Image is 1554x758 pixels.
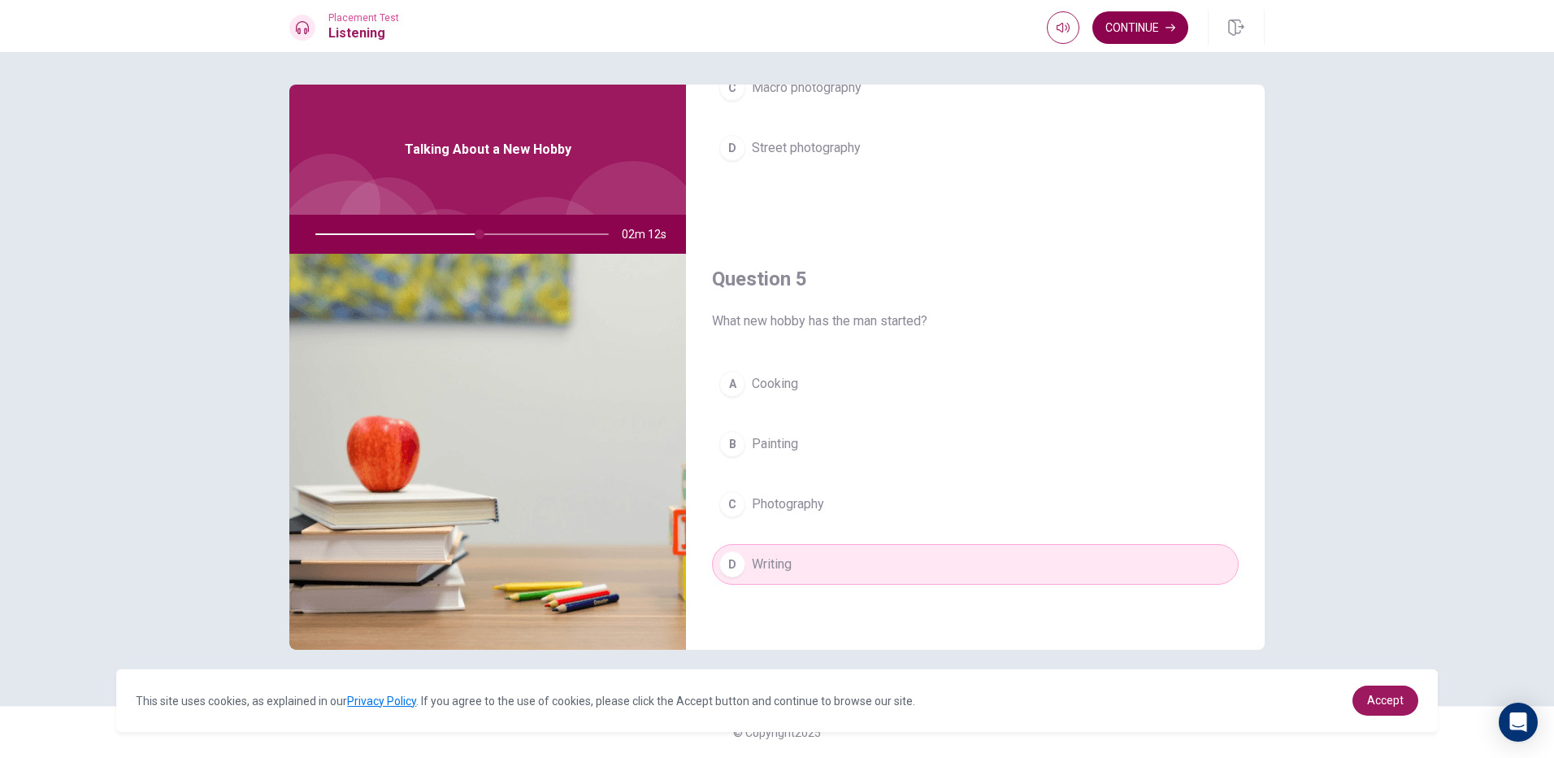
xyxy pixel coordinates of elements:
[712,311,1239,331] span: What new hobby has the man started?
[719,75,745,101] div: C
[719,135,745,161] div: D
[1352,686,1418,716] a: dismiss cookie message
[712,364,1239,404] button: ACooking
[752,78,862,98] span: Macro photography
[405,140,571,159] span: Talking About a New Hobby
[712,484,1239,525] button: CPhotography
[712,68,1239,108] button: CMacro photography
[116,669,1437,732] div: cookieconsent
[752,434,798,454] span: Painting
[1499,703,1538,742] div: Open Intercom Messenger
[719,551,745,577] div: D
[712,424,1239,464] button: BPainting
[719,371,745,397] div: A
[328,12,399,24] span: Placement Test
[733,726,821,739] span: © Copyright 2025
[289,254,686,650] img: Talking About a New Hobby
[712,544,1239,585] button: DWriting
[1092,11,1188,44] button: Continue
[752,555,792,574] span: Writing
[328,24,399,43] h1: Listening
[1367,694,1404,707] span: Accept
[712,266,1239,292] h4: Question 5
[752,374,798,394] span: Cooking
[136,695,915,708] span: This site uses cookies, as explained in our . If you agree to the use of cookies, please click th...
[347,695,416,708] a: Privacy Policy
[719,431,745,457] div: B
[712,128,1239,168] button: DStreet photography
[752,494,824,514] span: Photography
[752,138,861,158] span: Street photography
[719,491,745,517] div: C
[622,215,679,254] span: 02m 12s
